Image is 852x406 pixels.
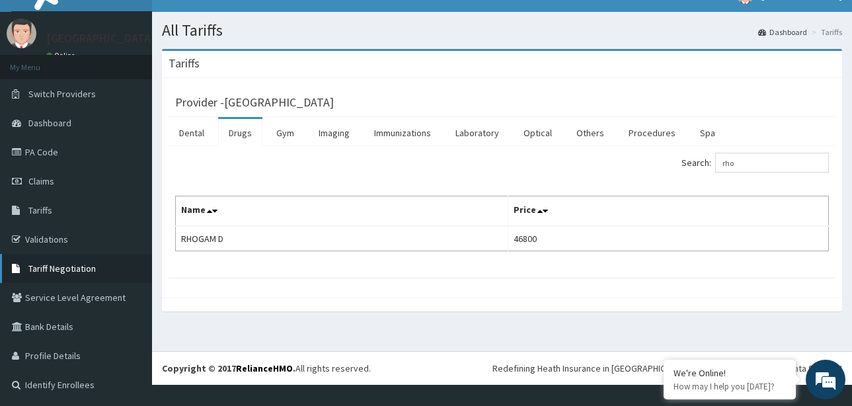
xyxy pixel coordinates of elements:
img: d_794563401_company_1708531726252_794563401 [24,66,54,99]
input: Search: [715,153,829,173]
a: Dashboard [758,26,807,38]
a: Others [566,119,615,147]
textarea: Type your message and hit 'Enter' [7,268,252,314]
a: Dental [169,119,215,147]
span: Tariffs [28,204,52,216]
a: Drugs [218,119,262,147]
td: 46800 [508,226,828,251]
span: We're online! [77,120,182,253]
span: Switch Providers [28,88,96,100]
h3: Provider - [GEOGRAPHIC_DATA] [175,97,334,108]
a: Imaging [308,119,360,147]
div: We're Online! [674,367,786,379]
div: Minimize live chat window [217,7,249,38]
div: Chat with us now [69,74,222,91]
a: Procedures [618,119,686,147]
h1: All Tariffs [162,22,842,39]
span: Claims [28,175,54,187]
th: Price [508,196,828,227]
a: Immunizations [364,119,442,147]
p: How may I help you today? [674,381,786,392]
th: Name [176,196,508,227]
a: Optical [513,119,562,147]
footer: All rights reserved. [152,351,852,385]
h3: Tariffs [169,58,200,69]
span: Dashboard [28,117,71,129]
li: Tariffs [808,26,842,38]
a: Laboratory [445,119,510,147]
div: Redefining Heath Insurance in [GEOGRAPHIC_DATA] using Telemedicine and Data Science! [492,362,842,375]
td: RHOGAM D [176,226,508,251]
a: Gym [266,119,305,147]
a: RelianceHMO [236,362,293,374]
span: Tariff Negotiation [28,263,96,274]
a: Spa [689,119,726,147]
label: Search: [681,153,829,173]
strong: Copyright © 2017 . [162,362,295,374]
a: Online [46,51,78,60]
p: [GEOGRAPHIC_DATA] [46,32,155,44]
img: User Image [7,19,36,48]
